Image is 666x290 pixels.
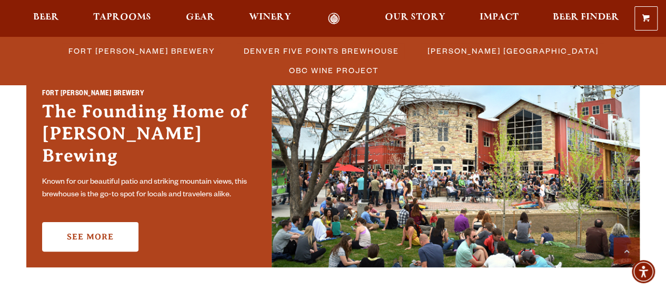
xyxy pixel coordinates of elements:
[244,43,399,58] span: Denver Five Points Brewhouse
[314,13,354,25] a: Odell Home
[613,237,640,264] a: Scroll to top
[237,43,404,58] a: Denver Five Points Brewhouse
[546,13,626,25] a: Beer Finder
[33,13,59,22] span: Beer
[473,13,525,25] a: Impact
[26,13,66,25] a: Beer
[42,176,256,202] p: Known for our beautiful patio and striking mountain views, this brewhouse is the go-to spot for l...
[62,43,221,58] a: Fort [PERSON_NAME] Brewery
[93,13,151,22] span: Taprooms
[378,13,452,25] a: Our Story
[553,13,619,22] span: Beer Finder
[283,63,384,78] a: OBC Wine Project
[186,13,215,22] span: Gear
[289,63,379,78] span: OBC Wine Project
[86,13,158,25] a: Taprooms
[385,13,445,22] span: Our Story
[42,89,256,101] h2: Fort [PERSON_NAME] Brewery
[42,101,256,172] h3: The Founding Home of [PERSON_NAME] Brewing
[428,43,599,58] span: [PERSON_NAME] [GEOGRAPHIC_DATA]
[272,73,640,267] img: Fort Collins Brewery & Taproom'
[249,13,291,22] span: Winery
[179,13,222,25] a: Gear
[68,43,215,58] span: Fort [PERSON_NAME] Brewery
[632,260,655,283] div: Accessibility Menu
[242,13,298,25] a: Winery
[421,43,604,58] a: [PERSON_NAME] [GEOGRAPHIC_DATA]
[42,222,138,252] a: See More
[480,13,519,22] span: Impact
